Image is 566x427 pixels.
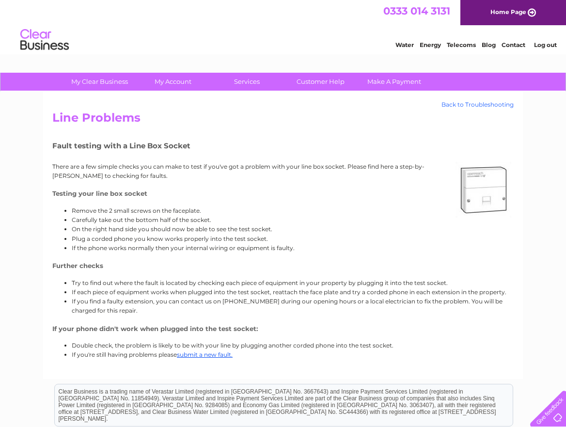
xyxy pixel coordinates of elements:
a: Back to Troubleshooting [441,101,514,108]
h5: Fault testing with a Line Box Socket [52,142,514,150]
li: If you find a faulty extension, you can contact us on [PHONE_NUMBER] during our opening hours or ... [72,297,514,315]
a: My Account [133,73,213,91]
li: On the right hand side you should now be able to see the test socket. [72,224,514,234]
a: Telecoms [447,41,476,48]
h4: If your phone didn't work when plugged into the test socket: [52,325,514,332]
a: Blog [482,41,496,48]
a: submit a new fault. [177,351,233,358]
li: If each piece of equipment works when plugged into the test socket, reattach the face plate and t... [72,287,514,297]
h2: Line Problems [52,111,514,129]
a: Make A Payment [354,73,434,91]
a: Customer Help [281,73,361,91]
div: Clear Business is a trading name of Verastar Limited (registered in [GEOGRAPHIC_DATA] No. 3667643... [55,5,513,47]
a: My Clear Business [60,73,140,91]
li: If you're still having problems please [72,350,514,359]
a: Water [395,41,414,48]
a: Energy [420,41,441,48]
h4: Further checks [52,262,514,269]
p: There are a few simple checks you can make to test if you've got a problem with your line box soc... [52,162,514,180]
img: logo.png [20,25,69,55]
li: If the phone works normally then your internal wiring or equipment is faulty. [72,243,514,253]
a: Services [207,73,287,91]
li: Plug a corded phone you know works properly into the test socket. [72,234,514,243]
li: Carefully take out the bottom half of the socket. [72,215,514,224]
li: Try to find out where the fault is located by checking each piece of equipment in your property b... [72,278,514,287]
h4: Testing your line box socket [52,190,514,197]
li: Remove the 2 small screws on the faceplate. [72,206,514,215]
a: 0333 014 3131 [383,5,450,17]
a: Log out [534,41,557,48]
li: Double check, the problem is likely to be with your line by plugging another corded phone into th... [72,341,514,350]
a: Contact [502,41,525,48]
